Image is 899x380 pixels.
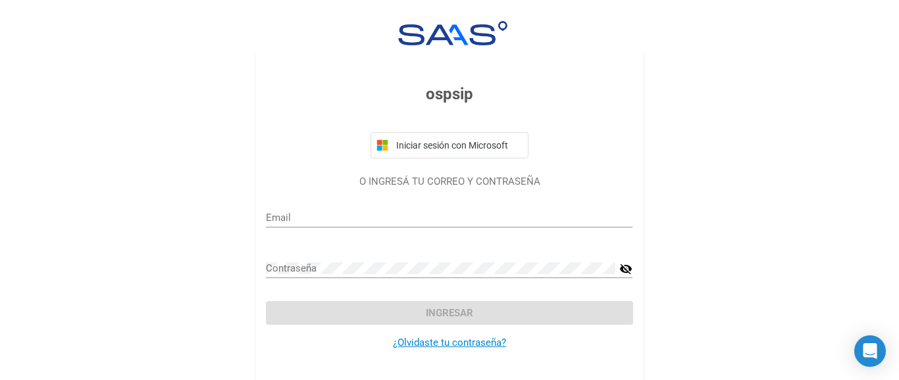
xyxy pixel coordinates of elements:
mat-icon: visibility_off [619,261,632,277]
div: Open Intercom Messenger [854,335,886,367]
span: Ingresar [426,307,473,319]
h3: ospsip [266,82,632,106]
a: ¿Olvidaste tu contraseña? [393,337,506,348]
p: O INGRESÁ TU CORREO Y CONTRASEÑA [266,174,632,189]
span: Iniciar sesión con Microsoft [394,140,523,151]
button: Ingresar [266,301,632,325]
button: Iniciar sesión con Microsoft [371,132,528,158]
